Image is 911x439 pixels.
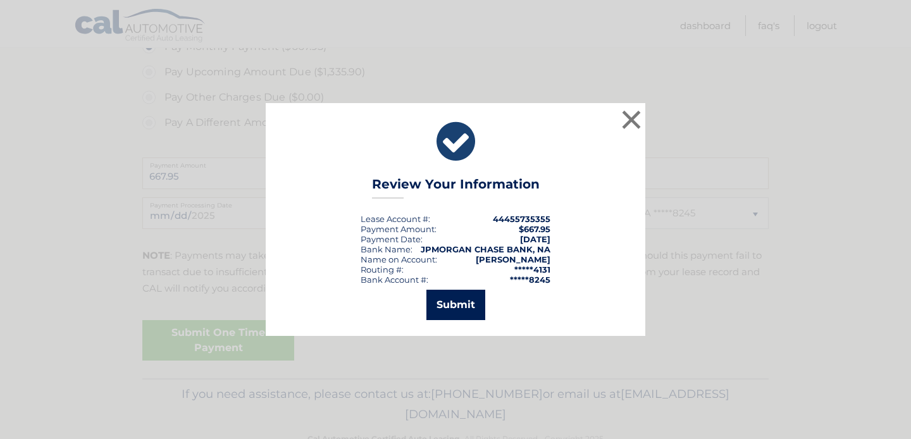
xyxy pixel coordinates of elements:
[361,234,423,244] div: :
[493,214,550,224] strong: 44455735355
[476,254,550,264] strong: [PERSON_NAME]
[619,107,644,132] button: ×
[520,234,550,244] span: [DATE]
[519,224,550,234] span: $667.95
[421,244,550,254] strong: JPMORGAN CHASE BANK, NA
[426,290,485,320] button: Submit
[361,264,404,275] div: Routing #:
[361,244,412,254] div: Bank Name:
[361,275,428,285] div: Bank Account #:
[372,176,540,199] h3: Review Your Information
[361,214,430,224] div: Lease Account #:
[361,234,421,244] span: Payment Date
[361,254,437,264] div: Name on Account:
[361,224,437,234] div: Payment Amount:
